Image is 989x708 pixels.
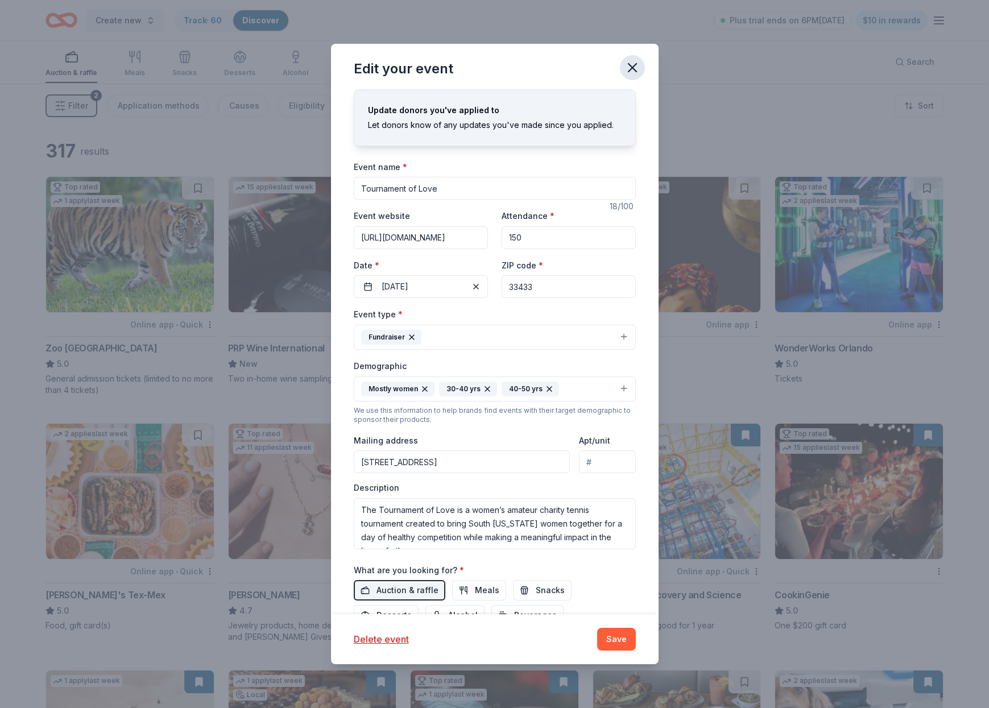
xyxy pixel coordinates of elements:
span: Auction & raffle [376,583,438,597]
label: Description [354,482,399,494]
span: Beverages [514,608,557,622]
button: Save [597,628,636,651]
button: Alcohol [425,605,485,626]
input: 20 [502,226,636,249]
button: Beverages [491,605,564,626]
label: What are you looking for? [354,565,464,576]
input: Enter a US address [354,450,570,473]
div: Fundraiser [361,330,421,345]
label: Apt/unit [579,435,610,446]
span: Snacks [536,583,565,597]
div: 30-40 yrs [439,382,497,396]
div: Update donors you've applied to [368,103,622,117]
button: Snacks [513,580,572,601]
input: Spring Fundraiser [354,177,636,200]
input: https://www... [354,226,488,249]
div: 18 /100 [610,200,636,213]
button: Auction & raffle [354,580,445,601]
button: [DATE] [354,275,488,298]
button: Fundraiser [354,325,636,350]
div: Let donors know of any updates you've made since you applied. [368,118,622,132]
label: Event type [354,309,403,320]
div: Edit your event [354,60,453,78]
span: Desserts [376,608,412,622]
input: # [579,450,635,473]
label: Event website [354,210,410,222]
input: 12345 (U.S. only) [502,275,636,298]
textarea: The Tournament of Love is a women’s amateur charity tennis tournament created to bring South [US_... [354,498,636,549]
label: Demographic [354,361,407,372]
span: Meals [475,583,499,597]
label: Event name [354,162,407,173]
button: Desserts [354,605,419,626]
div: 40-50 yrs [502,382,559,396]
button: Mostly women30-40 yrs40-50 yrs [354,376,636,401]
span: Alcohol [448,608,478,622]
div: We use this information to help brands find events with their target demographic to sponsor their... [354,406,636,424]
label: Date [354,260,488,271]
label: Mailing address [354,435,418,446]
label: Attendance [502,210,554,222]
button: Meals [452,580,506,601]
button: Delete event [354,632,409,646]
div: Mostly women [361,382,435,396]
label: ZIP code [502,260,543,271]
